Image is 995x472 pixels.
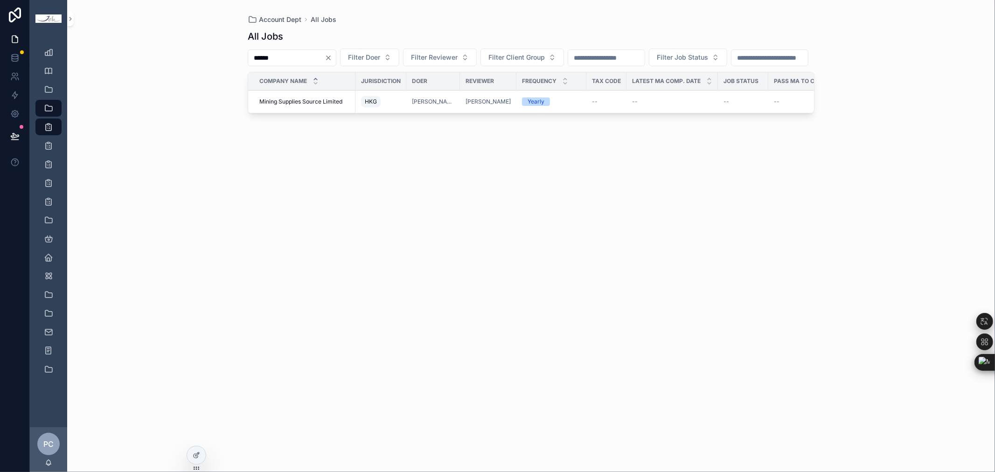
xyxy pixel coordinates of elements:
[348,53,380,62] span: Filter Doer
[774,98,779,105] span: --
[412,98,454,105] a: [PERSON_NAME]
[522,97,581,106] a: Yearly
[466,98,511,105] a: [PERSON_NAME]
[724,98,729,105] span: --
[248,15,301,24] a: Account Dept
[528,97,544,106] div: Yearly
[43,438,54,450] span: PC
[412,77,427,85] span: Doer
[361,94,401,109] a: HKG
[325,54,336,62] button: Clear
[724,98,763,105] a: --
[361,77,401,85] span: Jurisdiction
[340,49,399,66] button: Select Button
[592,77,621,85] span: Tax Code
[657,53,708,62] span: Filter Job Status
[649,49,727,66] button: Select Button
[632,77,701,85] span: Latest MA Comp. Date
[365,98,377,105] span: HKG
[488,53,545,62] span: Filter Client Group
[259,98,342,105] span: Mining Supplies Source Limited
[259,98,350,105] a: Mining Supplies Source Limited
[35,14,62,23] img: App logo
[311,15,336,24] a: All Jobs
[411,53,458,62] span: Filter Reviewer
[632,98,638,105] span: --
[724,77,758,85] span: Job Status
[403,49,477,66] button: Select Button
[259,77,307,85] span: Company Name
[248,30,283,43] h1: All Jobs
[774,98,864,105] a: --
[480,49,564,66] button: Select Button
[632,98,712,105] a: --
[522,77,557,85] span: Frequency
[592,98,598,105] span: --
[259,15,301,24] span: Account Dept
[30,37,67,390] div: scrollable content
[592,98,621,105] a: --
[774,77,852,85] span: Pass MA To Com Sec Date
[466,77,494,85] span: Reviewer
